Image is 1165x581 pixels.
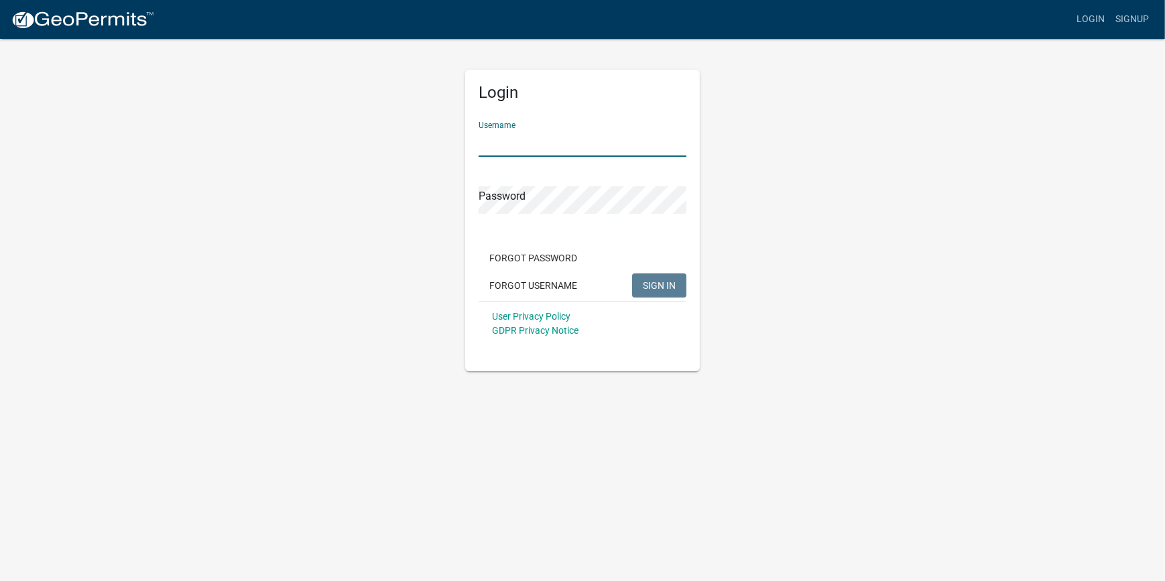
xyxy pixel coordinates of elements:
a: GDPR Privacy Notice [492,325,578,336]
button: Forgot Username [479,273,588,298]
a: User Privacy Policy [492,311,570,322]
span: SIGN IN [643,279,676,290]
h5: Login [479,83,686,103]
button: Forgot Password [479,246,588,270]
a: Login [1071,7,1110,32]
button: SIGN IN [632,273,686,298]
a: Signup [1110,7,1154,32]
